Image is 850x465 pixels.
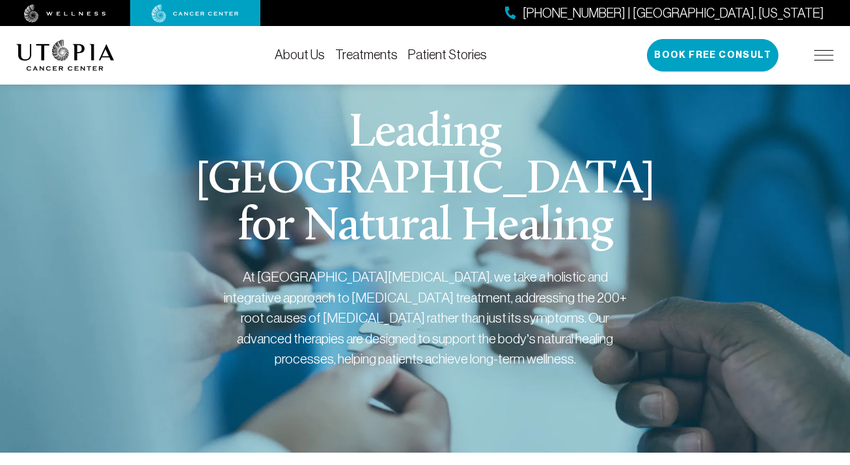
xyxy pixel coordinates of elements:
a: Treatments [335,47,398,62]
img: wellness [24,5,106,23]
span: [PHONE_NUMBER] | [GEOGRAPHIC_DATA], [US_STATE] [523,4,824,23]
img: logo [16,40,115,71]
img: cancer center [152,5,239,23]
a: About Us [275,47,325,62]
a: [PHONE_NUMBER] | [GEOGRAPHIC_DATA], [US_STATE] [505,4,824,23]
button: Book Free Consult [647,39,778,72]
h1: Leading [GEOGRAPHIC_DATA] for Natural Healing [176,111,674,251]
img: icon-hamburger [814,50,834,60]
a: Patient Stories [408,47,487,62]
div: At [GEOGRAPHIC_DATA][MEDICAL_DATA], we take a holistic and integrative approach to [MEDICAL_DATA]... [223,267,627,369]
